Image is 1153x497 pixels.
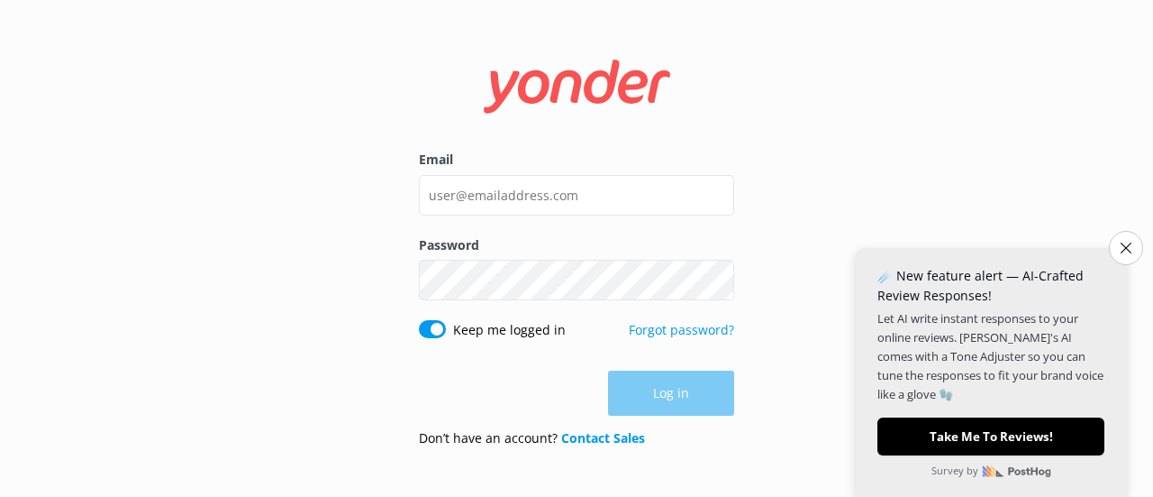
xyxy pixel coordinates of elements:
a: Contact Sales [561,429,645,446]
label: Email [419,150,734,170]
label: Keep me logged in [453,320,566,340]
input: user@emailaddress.com [419,175,734,216]
a: Forgot password? [629,321,734,338]
button: Show password [698,262,734,299]
label: Password [419,235,734,255]
p: Don’t have an account? [419,428,645,448]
